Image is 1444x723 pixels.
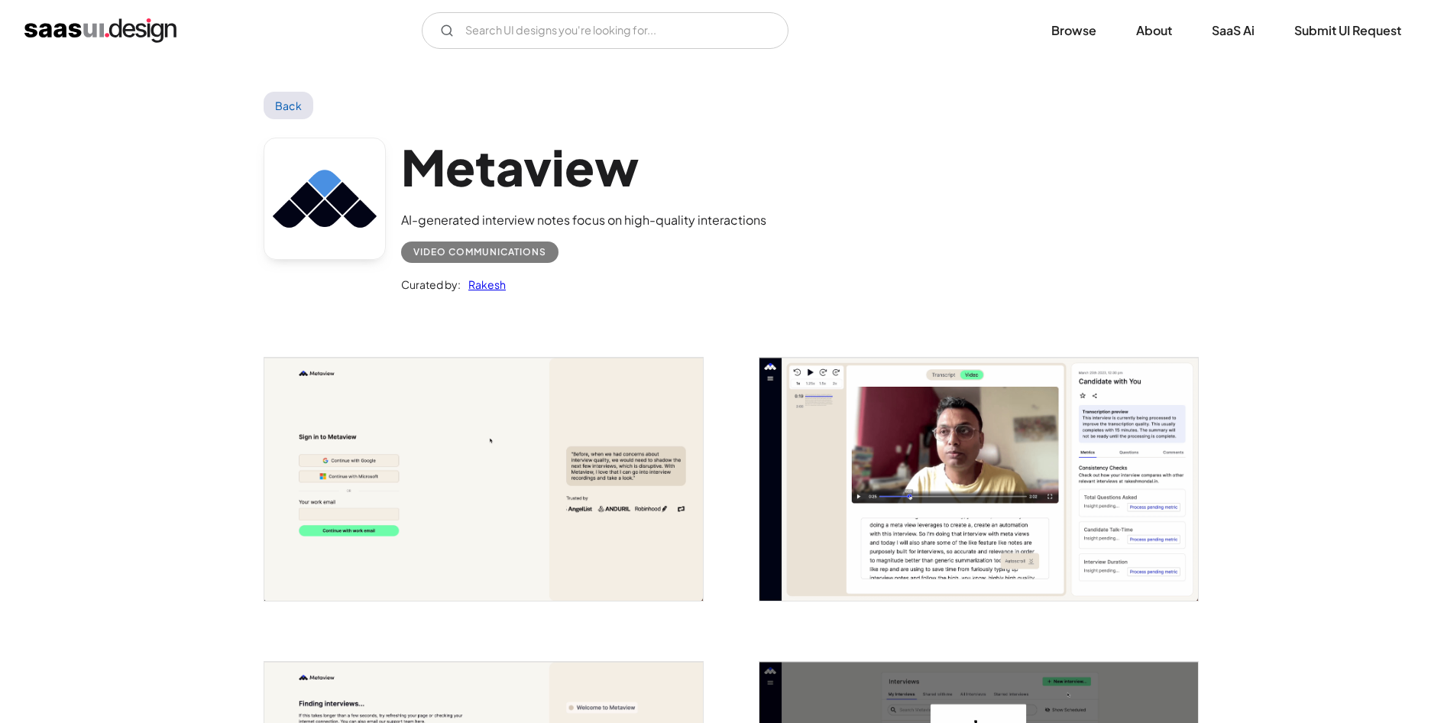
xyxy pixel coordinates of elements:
a: open lightbox [264,358,703,601]
h1: Metaview [401,138,766,196]
a: SaaS Ai [1193,14,1273,47]
div: AI-generated interview notes focus on high-quality interactions [401,211,766,229]
a: home [24,18,176,43]
a: Rakesh [461,275,506,293]
img: 641ea575e5406cfae1a4e25e_metaview%20-%20Sign%20In.png [264,358,703,601]
a: open lightbox [759,358,1198,601]
a: About [1118,14,1190,47]
img: 641ea575a274e5ba0e2e8a79_metaview%20-%20Main%20Inteview%20Screen.png [759,358,1198,601]
div: Video Communications [413,243,546,261]
a: Submit UI Request [1276,14,1420,47]
input: Search UI designs you're looking for... [422,12,788,49]
div: Curated by: [401,275,461,293]
form: Email Form [422,12,788,49]
a: Back [264,92,313,119]
a: Browse [1033,14,1115,47]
